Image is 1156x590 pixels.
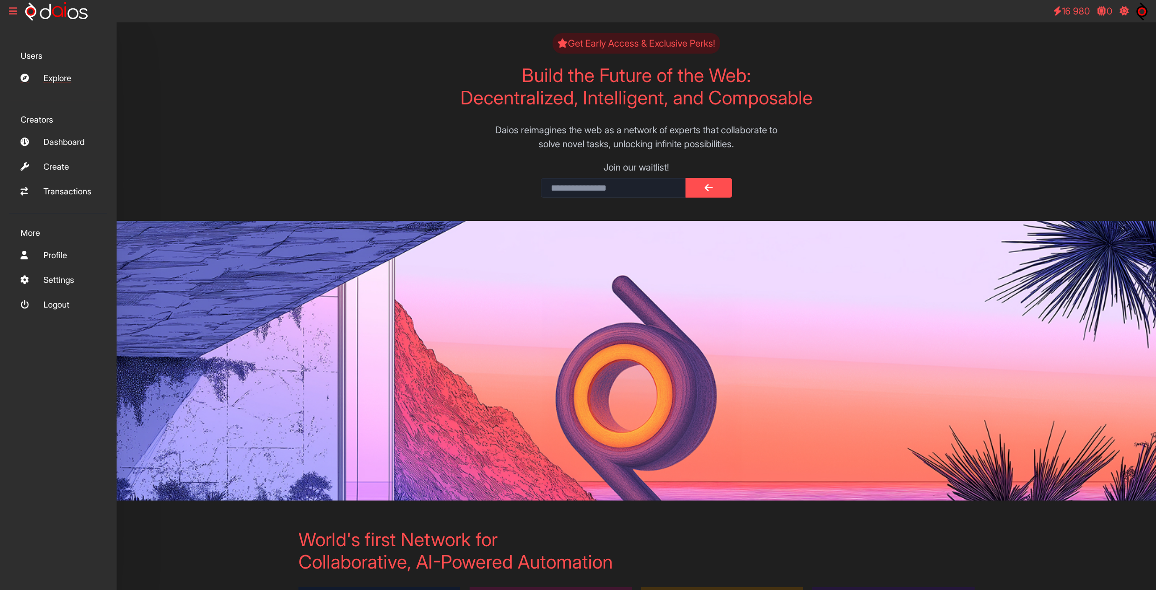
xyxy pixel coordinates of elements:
a: Settings [9,270,107,290]
a: Transactions [9,181,107,201]
p: Creators [9,110,107,130]
span: 0 [1107,6,1112,17]
a: Dashboard [9,132,107,152]
label: Join our waitlist! [541,160,732,174]
a: Explore [9,68,107,88]
h1: Build the Future of the Web: Decentralized, Intelligent, and Composable [298,64,975,109]
a: 0 [1093,2,1117,21]
span: Get Early Access & Exclusive Perks! [553,33,720,54]
a: Create [9,157,107,177]
img: logo-neg-h.svg [25,2,88,21]
a: 16 980 [1049,2,1094,21]
span: 16 980 [1062,6,1090,17]
a: Profile [9,245,107,265]
p: Daios reimagines the web as a network of experts that collaborate to solve novel tasks, unlocking... [298,123,975,151]
p: Users [9,46,107,66]
img: symbol.svg [1136,2,1148,21]
p: More [9,223,107,243]
h2: World's first Network for Collaborative, AI-Powered Automation [298,528,975,573]
a: Logout [9,295,107,315]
